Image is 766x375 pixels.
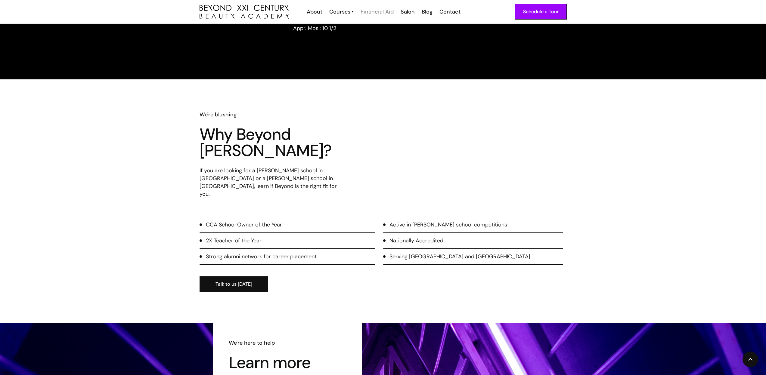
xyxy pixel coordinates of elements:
img: beyond 21st century beauty academy logo [200,5,289,19]
div: Contact [439,8,461,16]
a: Courses [329,8,354,16]
div: Schedule a Tour [523,8,559,16]
a: About [303,8,325,16]
p: If you are looking for a [PERSON_NAME] school in [GEOGRAPHIC_DATA] or a [PERSON_NAME] school in [... [200,167,348,198]
h3: Learn more [229,355,346,371]
a: home [200,5,289,19]
a: Salon [397,8,418,16]
div: CCA School Owner of the Year [206,221,282,229]
div: Active in [PERSON_NAME] school competitions [389,221,507,229]
div: 2X Teacher of the Year [206,237,262,244]
div: Strong alumni network for career placement [206,253,317,260]
a: Blog [418,8,436,16]
div: Blog [422,8,433,16]
a: Schedule a Tour [515,4,567,20]
div: Serving [GEOGRAPHIC_DATA] and [GEOGRAPHIC_DATA] [389,253,530,260]
h3: Why Beyond [PERSON_NAME]? [200,126,348,159]
div: About [307,8,322,16]
div: Financial Aid [361,8,394,16]
a: Contact [436,8,464,16]
div: Salon [401,8,415,16]
h6: We're blushing [200,111,348,118]
a: Talk to us [DATE] [200,276,268,292]
a: Financial Aid [357,8,397,16]
h6: We're here to help [229,339,346,347]
div: Courses [329,8,350,16]
div: Nationally Accredited [389,237,443,244]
